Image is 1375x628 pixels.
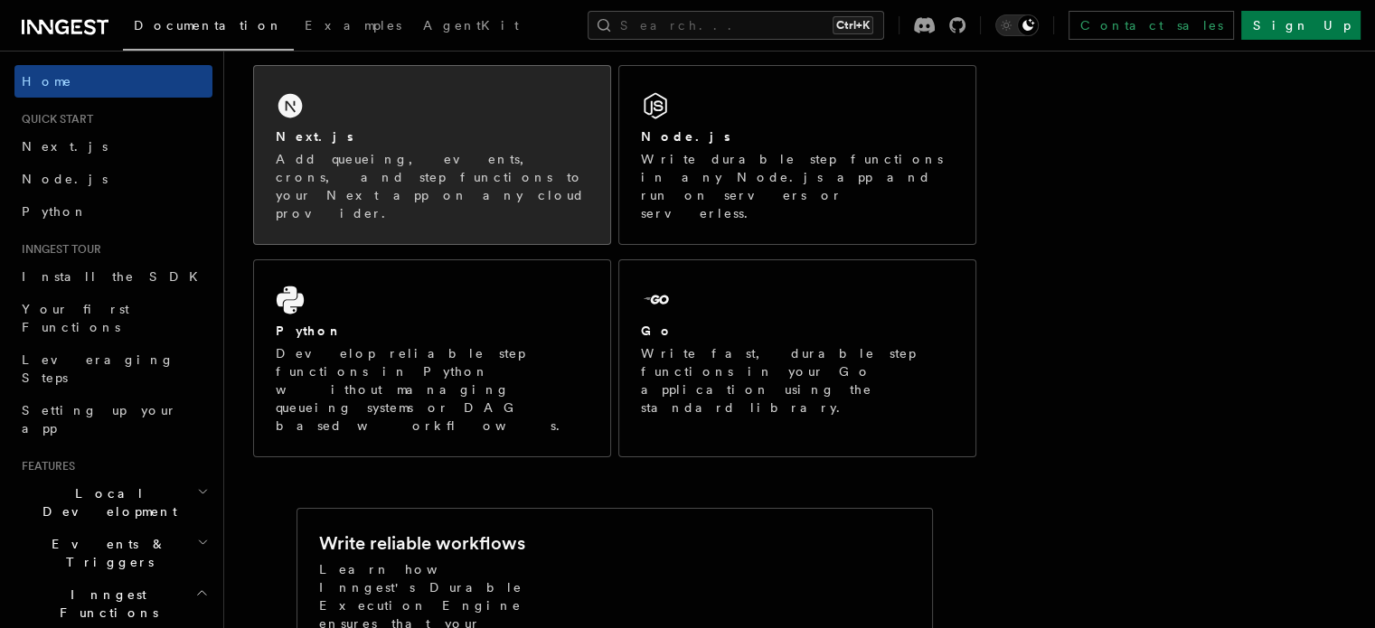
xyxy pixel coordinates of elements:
h2: Go [641,322,673,340]
a: Leveraging Steps [14,343,212,394]
p: Add queueing, events, crons, and step functions to your Next app on any cloud provider. [276,150,589,222]
span: Install the SDK [22,269,209,284]
span: Features [14,459,75,473]
span: Next.js [22,139,108,154]
span: AgentKit [423,18,519,33]
a: Node.jsWrite durable step functions in any Node.js app and run on servers or serverless. [618,65,976,245]
a: Documentation [123,5,294,51]
span: Inngest Functions [14,586,195,622]
span: Setting up your app [22,403,177,436]
span: Python [22,204,88,219]
a: AgentKit [412,5,530,49]
p: Write fast, durable step functions in your Go application using the standard library. [641,344,954,417]
a: Node.js [14,163,212,195]
a: PythonDevelop reliable step functions in Python without managing queueing systems or DAG based wo... [253,259,611,457]
a: Examples [294,5,412,49]
span: Your first Functions [22,302,129,334]
a: Sign Up [1241,11,1361,40]
a: GoWrite fast, durable step functions in your Go application using the standard library. [618,259,976,457]
h2: Python [276,322,343,340]
span: Events & Triggers [14,535,197,571]
a: Python [14,195,212,228]
span: Documentation [134,18,283,33]
h2: Next.js [276,127,353,145]
span: Leveraging Steps [22,352,174,385]
span: Examples [305,18,401,33]
h2: Write reliable workflows [319,530,525,556]
a: Contact sales [1069,11,1234,40]
button: Search...Ctrl+K [588,11,884,40]
a: Setting up your app [14,394,212,445]
p: Write durable step functions in any Node.js app and run on servers or serverless. [641,150,954,222]
span: Inngest tour [14,242,101,257]
span: Node.js [22,172,108,186]
a: Home [14,65,212,98]
p: Develop reliable step functions in Python without managing queueing systems or DAG based workflows. [276,344,589,435]
button: Toggle dark mode [995,14,1039,36]
a: Install the SDK [14,260,212,293]
button: Events & Triggers [14,528,212,578]
a: Next.jsAdd queueing, events, crons, and step functions to your Next app on any cloud provider. [253,65,611,245]
span: Local Development [14,484,197,520]
a: Next.js [14,130,212,163]
span: Quick start [14,112,93,127]
a: Your first Functions [14,293,212,343]
kbd: Ctrl+K [833,16,873,34]
h2: Node.js [641,127,730,145]
span: Home [22,72,72,90]
button: Local Development [14,477,212,528]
